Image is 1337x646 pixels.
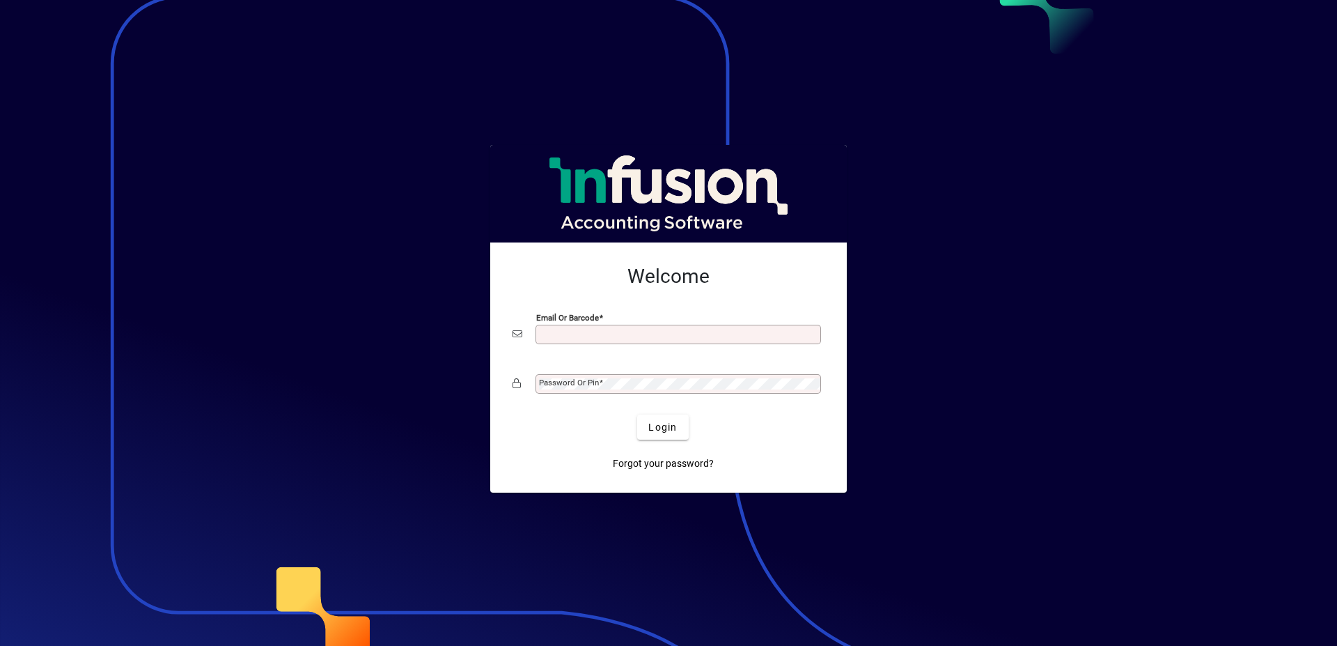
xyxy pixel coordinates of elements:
[607,451,719,476] a: Forgot your password?
[536,313,599,323] mat-label: Email or Barcode
[539,378,599,387] mat-label: Password or Pin
[648,420,677,435] span: Login
[613,456,714,471] span: Forgot your password?
[637,415,688,440] button: Login
[513,265,824,289] h2: Welcome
